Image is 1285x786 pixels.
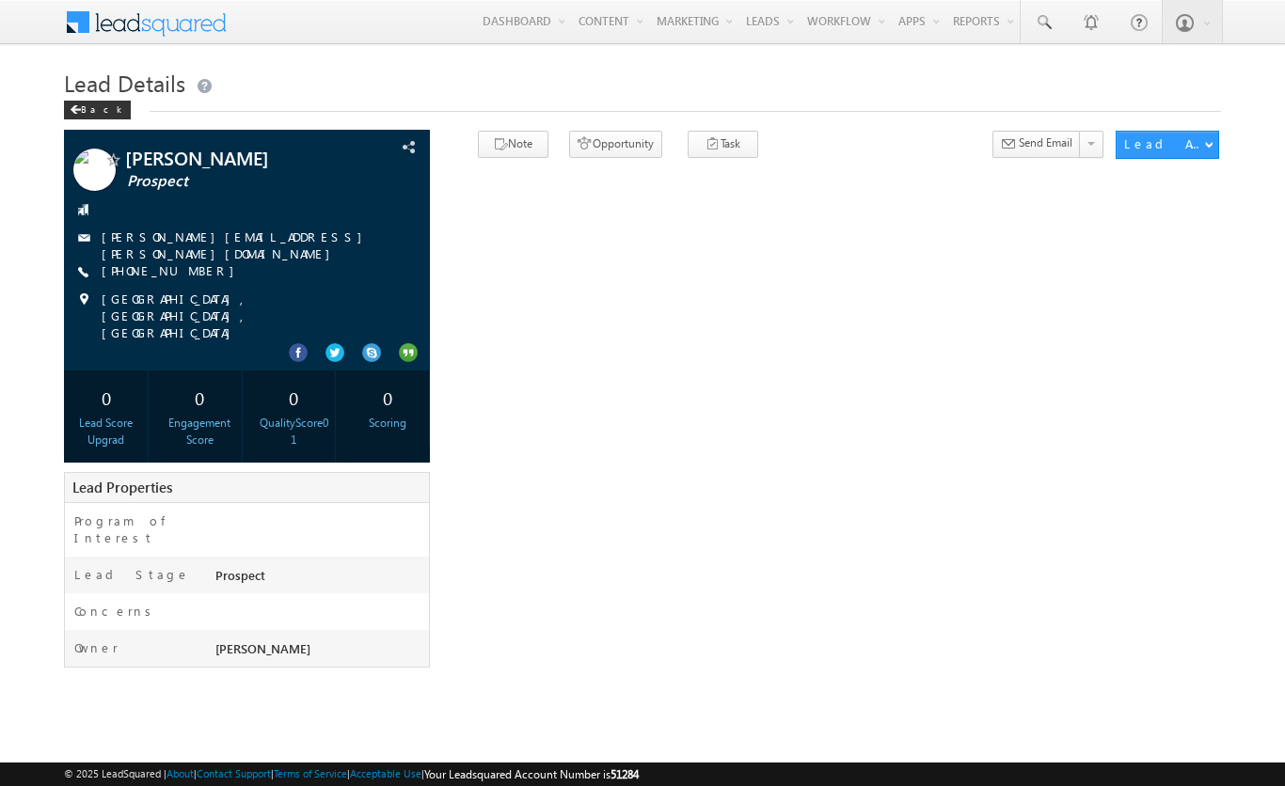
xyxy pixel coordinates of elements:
[350,415,424,432] div: Scoring
[1019,134,1072,151] span: Send Email
[163,415,237,448] div: Engagement Score
[64,765,639,783] span: © 2025 LeadSquared | | | | |
[1116,131,1219,159] button: Lead Actions
[64,101,131,119] div: Back
[127,172,353,191] span: Prospect
[74,566,190,583] label: Lead Stage
[69,380,143,415] div: 0
[102,262,244,281] span: [PHONE_NUMBER]
[64,100,140,116] a: Back
[72,478,172,496] span: Lead Properties
[274,767,347,779] a: Terms of Service
[257,380,331,415] div: 0
[211,566,429,592] div: Prospect
[102,291,396,341] span: [GEOGRAPHIC_DATA], [GEOGRAPHIC_DATA], [GEOGRAPHIC_DATA]
[197,767,271,779] a: Contact Support
[424,767,639,781] span: Your Leadsquared Account Number is
[569,131,662,158] button: Opportunity
[125,149,351,167] span: [PERSON_NAME]
[688,131,758,158] button: Task
[257,415,331,448] div: QualityScore01
[611,767,639,781] span: 51284
[350,380,424,415] div: 0
[167,767,194,779] a: About
[102,228,372,261] a: [PERSON_NAME][EMAIL_ADDRESS][PERSON_NAME][DOMAIN_NAME]
[350,767,421,779] a: Acceptable Use
[478,131,548,158] button: Note
[163,380,237,415] div: 0
[992,131,1081,158] button: Send Email
[215,640,310,656] span: [PERSON_NAME]
[74,639,119,656] label: Owner
[69,415,143,448] div: Lead Score Upgrad
[64,68,185,98] span: Lead Details
[73,149,116,197] img: Profile photo
[74,603,158,620] label: Concerns
[74,512,197,546] label: Program of Interest
[1124,135,1204,152] div: Lead Actions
